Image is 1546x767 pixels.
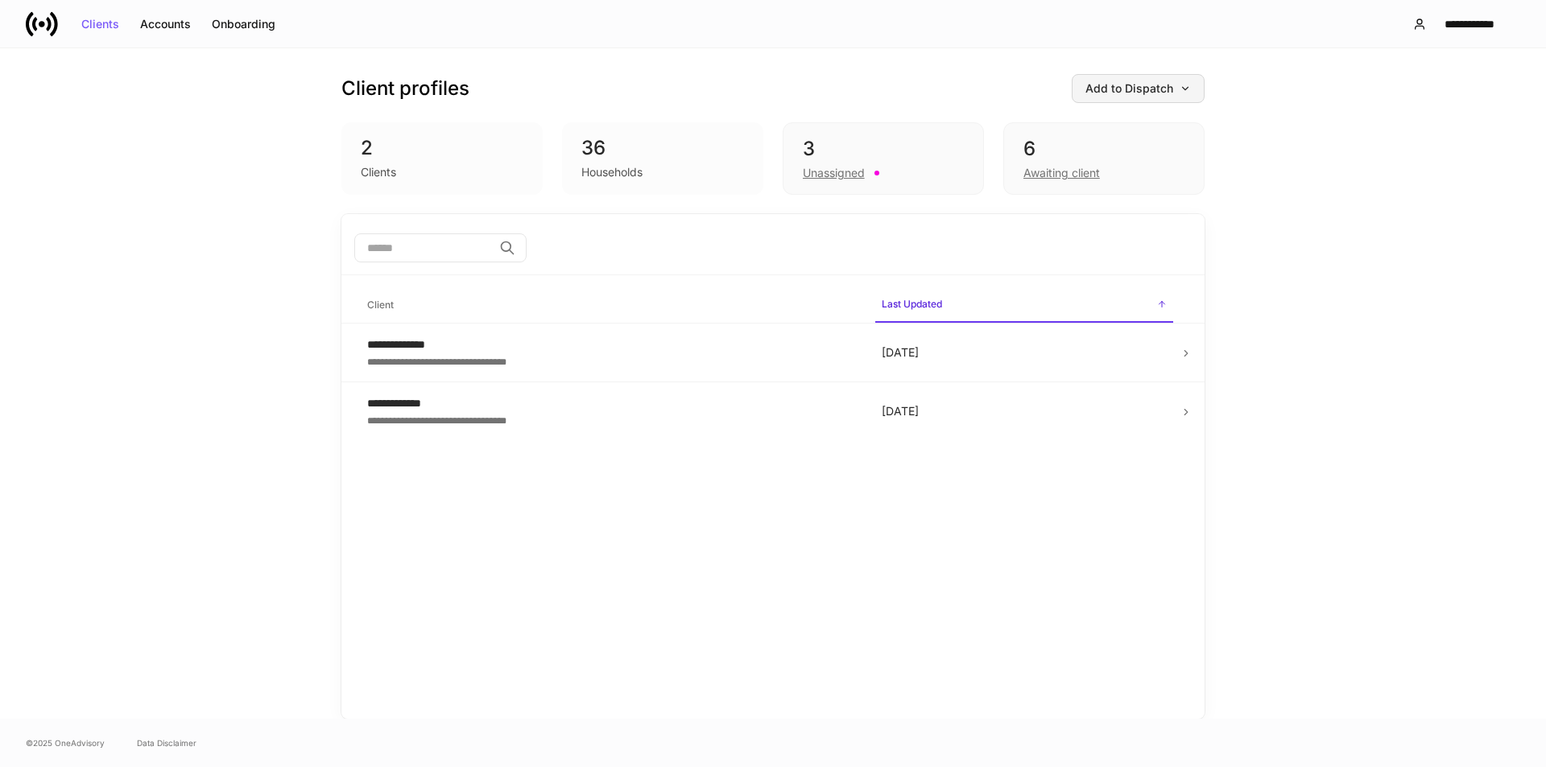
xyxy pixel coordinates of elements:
[201,11,286,37] button: Onboarding
[212,19,275,30] div: Onboarding
[803,136,964,162] div: 3
[783,122,984,195] div: 3Unassigned
[71,11,130,37] button: Clients
[803,165,865,181] div: Unassigned
[367,297,394,312] h6: Client
[81,19,119,30] div: Clients
[1072,74,1205,103] button: Add to Dispatch
[581,164,643,180] div: Households
[882,296,942,311] h6: Last Updated
[882,344,1167,361] p: [DATE]
[882,403,1167,419] p: [DATE]
[1023,136,1184,162] div: 6
[130,11,201,37] button: Accounts
[361,164,396,180] div: Clients
[1023,165,1100,181] div: Awaiting client
[137,736,196,749] a: Data Disclaimer
[361,135,523,161] div: 2
[361,289,862,322] span: Client
[140,19,191,30] div: Accounts
[26,736,105,749] span: © 2025 OneAdvisory
[875,288,1173,323] span: Last Updated
[341,76,469,101] h3: Client profiles
[1003,122,1205,195] div: 6Awaiting client
[1085,83,1191,94] div: Add to Dispatch
[581,135,744,161] div: 36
